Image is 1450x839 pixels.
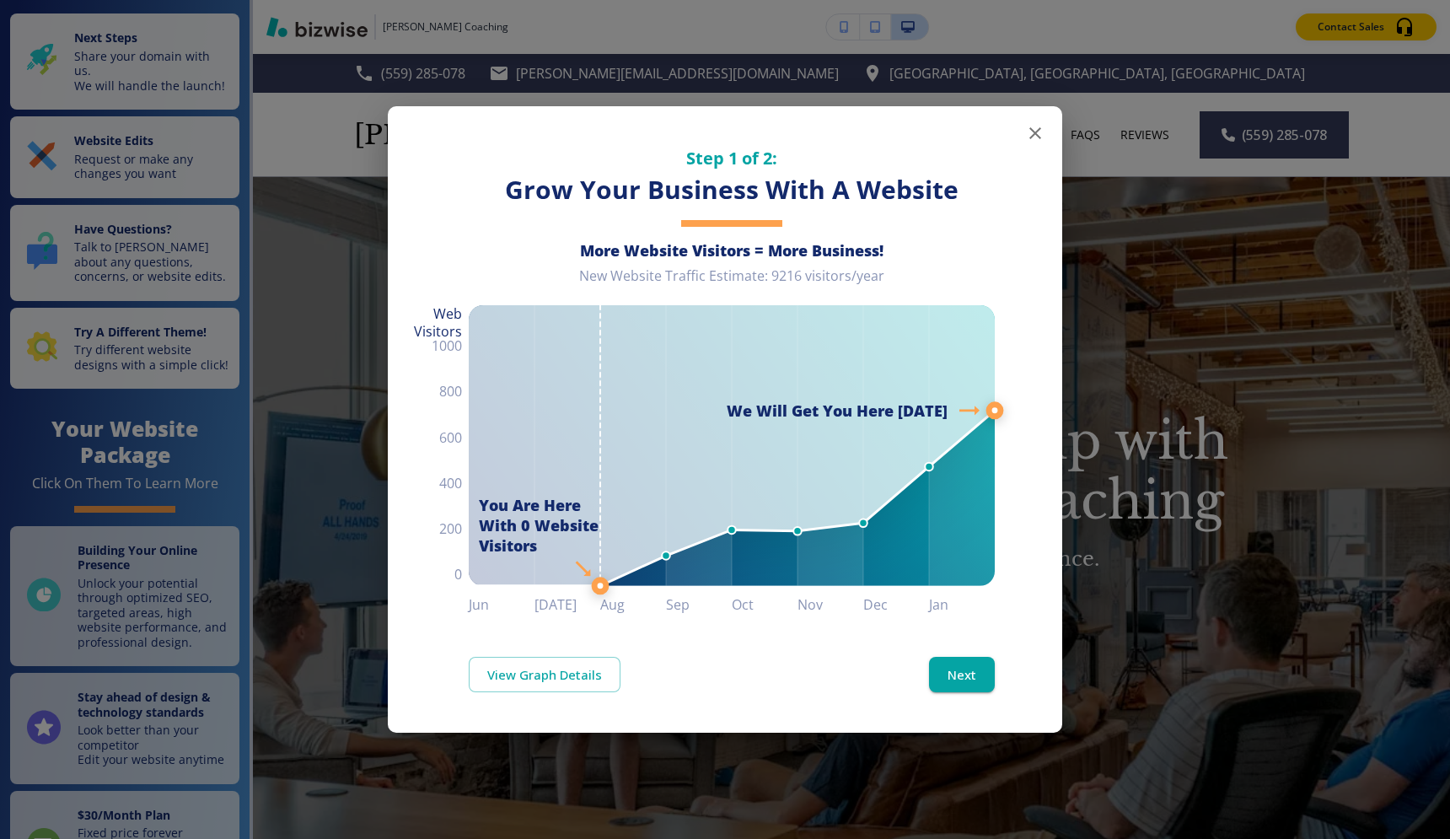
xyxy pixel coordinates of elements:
[929,657,995,692] button: Next
[469,267,995,298] div: New Website Traffic Estimate: 9216 visitors/year
[469,593,534,616] h6: Jun
[534,593,600,616] h6: [DATE]
[600,593,666,616] h6: Aug
[469,173,995,207] h3: Grow Your Business With A Website
[469,657,620,692] a: View Graph Details
[732,593,797,616] h6: Oct
[797,593,863,616] h6: Nov
[469,147,995,169] h5: Step 1 of 2:
[469,240,995,261] h6: More Website Visitors = More Business!
[929,593,995,616] h6: Jan
[863,593,929,616] h6: Dec
[666,593,732,616] h6: Sep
